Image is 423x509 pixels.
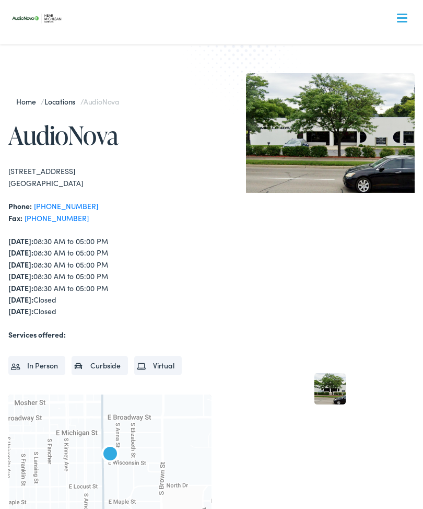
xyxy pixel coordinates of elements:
div: 08:30 AM to 05:00 PM 08:30 AM to 05:00 PM 08:30 AM to 05:00 PM 08:30 AM to 05:00 PM 08:30 AM to 0... [8,235,211,317]
strong: [DATE]: [8,306,33,316]
a: [PHONE_NUMBER] [34,201,98,211]
span: / / [16,96,119,107]
strong: [DATE]: [8,236,33,246]
strong: Phone: [8,201,32,211]
strong: [DATE]: [8,283,33,293]
a: 1 [314,373,346,404]
span: AudioNova [84,96,119,107]
div: [STREET_ADDRESS] [GEOGRAPHIC_DATA] [8,165,211,189]
strong: [DATE]: [8,294,33,305]
li: In Person [8,356,65,375]
a: What We Offer [16,42,415,74]
a: [PHONE_NUMBER] [25,213,89,223]
strong: [DATE]: [8,247,33,258]
li: Virtual [134,356,182,375]
h1: AudioNova [8,121,211,149]
strong: Services offered: [8,329,66,340]
a: Locations [44,96,80,107]
strong: [DATE]: [8,271,33,281]
strong: Fax: [8,213,22,223]
strong: [DATE]: [8,259,33,270]
div: AudioNova [93,438,127,472]
li: Curbside [72,356,128,375]
a: Home [16,96,41,107]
